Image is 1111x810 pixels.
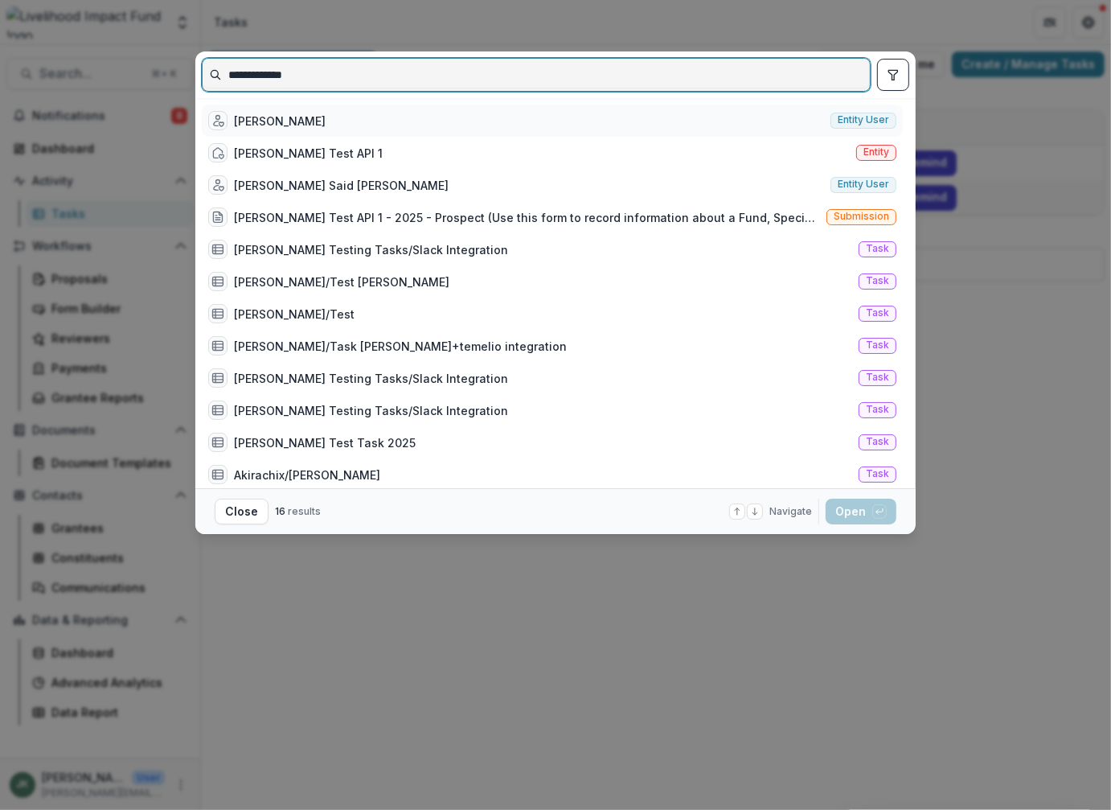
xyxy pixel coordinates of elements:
span: Submission [834,211,889,222]
span: Task [866,307,889,319]
span: Task [866,372,889,383]
div: [PERSON_NAME]/Test [234,306,355,323]
div: [PERSON_NAME] Testing Tasks/Slack Integration [234,370,508,387]
button: toggle filters [877,59,909,91]
div: [PERSON_NAME] Testing Tasks/Slack Integration [234,241,508,258]
span: Entity user [838,114,889,125]
div: [PERSON_NAME] Testing Tasks/Slack Integration [234,402,508,419]
div: [PERSON_NAME] Test API 1 - 2025 - Prospect (Use this form to record information about a Fund, Spe... [234,209,820,226]
div: [PERSON_NAME]/Task [PERSON_NAME]+temelio integration [234,338,567,355]
span: Task [866,436,889,447]
div: [PERSON_NAME] Test Task 2025 [234,434,416,451]
span: results [288,505,321,517]
div: Akirachix/[PERSON_NAME] [234,467,380,483]
span: Navigate [769,504,812,519]
span: Entity [863,146,889,158]
button: Open [826,499,896,524]
div: [PERSON_NAME] Said [PERSON_NAME] [234,177,449,194]
div: [PERSON_NAME]/Test [PERSON_NAME] [234,273,449,290]
span: Entity user [838,179,889,190]
button: Close [215,499,269,524]
span: Task [866,404,889,415]
span: Task [866,243,889,254]
span: Task [866,468,889,479]
div: [PERSON_NAME] [234,113,326,130]
span: Task [866,339,889,351]
span: 16 [275,505,285,517]
div: [PERSON_NAME] Test API 1 [234,145,383,162]
span: Task [866,275,889,286]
